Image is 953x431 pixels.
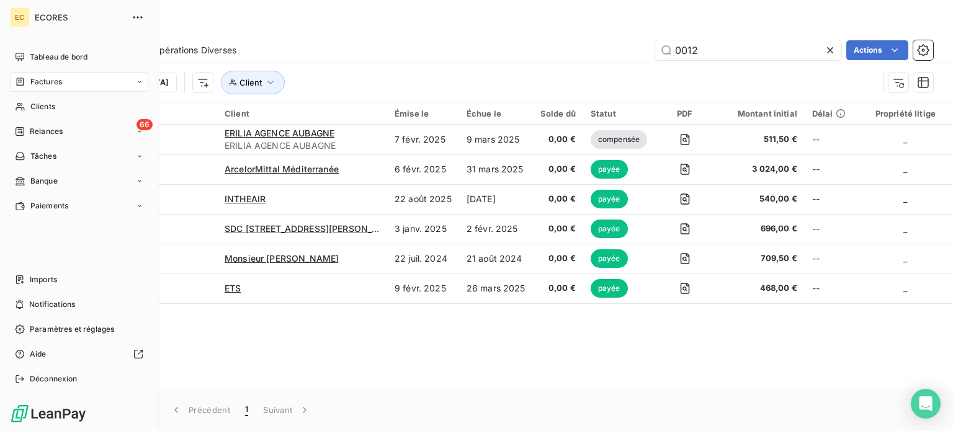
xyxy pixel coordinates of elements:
span: _ [903,283,907,293]
td: -- [805,214,853,244]
span: payée [591,160,628,179]
span: Factures [30,76,62,87]
span: 3 024,00 € [723,163,797,176]
span: Tâches [30,151,56,162]
span: Notifications [29,299,75,310]
span: Imports [30,274,57,285]
span: Paiements [30,200,68,211]
div: Open Intercom Messenger [911,389,941,419]
span: payée [591,249,628,268]
a: Aide [10,344,148,364]
button: Actions [846,40,908,60]
div: Propriété litige [861,109,951,118]
span: 0,00 € [540,133,576,146]
td: 9 mars 2025 [459,125,533,154]
button: Suivant [256,397,318,423]
span: 511,50 € [723,133,797,146]
td: -- [805,125,853,154]
span: Opérations Diverses [153,44,236,56]
span: _ [903,164,907,174]
span: ArcelorMittal Méditerranée [225,164,339,174]
div: Montant initial [723,109,797,118]
span: 0,00 € [540,282,576,295]
td: 7 févr. 2025 [387,125,459,154]
td: 22 juil. 2024 [387,244,459,273]
span: payée [591,190,628,208]
td: 6 févr. 2025 [387,154,459,184]
td: 9 févr. 2025 [387,273,459,303]
div: Statut [591,109,647,118]
span: 0,00 € [540,163,576,176]
td: [DATE] [459,184,533,214]
td: -- [805,244,853,273]
span: _ [903,223,907,234]
td: -- [805,154,853,184]
button: Client [221,71,285,94]
span: _ [903,253,907,264]
span: Paramètres et réglages [30,324,114,335]
span: 0,00 € [540,223,576,235]
span: Banque [30,176,58,187]
input: Rechercher [655,40,841,60]
span: Client [239,78,262,87]
span: SDC [STREET_ADDRESS][PERSON_NAME]/° AGENCE DU SUD [225,223,482,234]
span: payée [591,220,628,238]
span: Clients [30,101,55,112]
span: Aide [30,349,47,360]
div: Délai [812,109,846,118]
td: 2 févr. 2025 [459,214,533,244]
img: Logo LeanPay [10,404,87,424]
span: Monsieur [PERSON_NAME] [225,253,339,264]
span: 1 [245,404,248,416]
span: ERILIA AGENCE AUBAGNE [225,140,380,152]
td: 31 mars 2025 [459,154,533,184]
span: 0,00 € [540,252,576,265]
span: ERILIA AGENCE AUBAGNE [225,128,334,138]
span: Tableau de bord [30,51,87,63]
span: INTHEAIR [225,193,266,204]
span: ETS [225,283,241,293]
td: 3 janv. 2025 [387,214,459,244]
span: 696,00 € [723,223,797,235]
button: 1 [238,397,256,423]
div: Solde dû [540,109,576,118]
div: Échue le [467,109,526,118]
td: -- [805,273,853,303]
span: payée [591,279,628,298]
span: 540,00 € [723,193,797,205]
button: Précédent [163,397,238,423]
div: Client [225,109,380,118]
td: 22 août 2025 [387,184,459,214]
span: _ [903,193,907,204]
td: 21 août 2024 [459,244,533,273]
span: 0,00 € [540,193,576,205]
span: Relances [30,126,63,137]
td: -- [805,184,853,214]
span: _ [903,134,907,144]
span: 468,00 € [723,282,797,295]
td: 26 mars 2025 [459,273,533,303]
span: Déconnexion [30,373,78,384]
div: PDF [662,109,707,118]
div: Émise le [395,109,452,118]
span: 709,50 € [723,252,797,265]
span: ECORES [35,12,124,22]
span: compensée [591,130,647,149]
span: 66 [136,119,153,130]
div: EC [10,7,30,27]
